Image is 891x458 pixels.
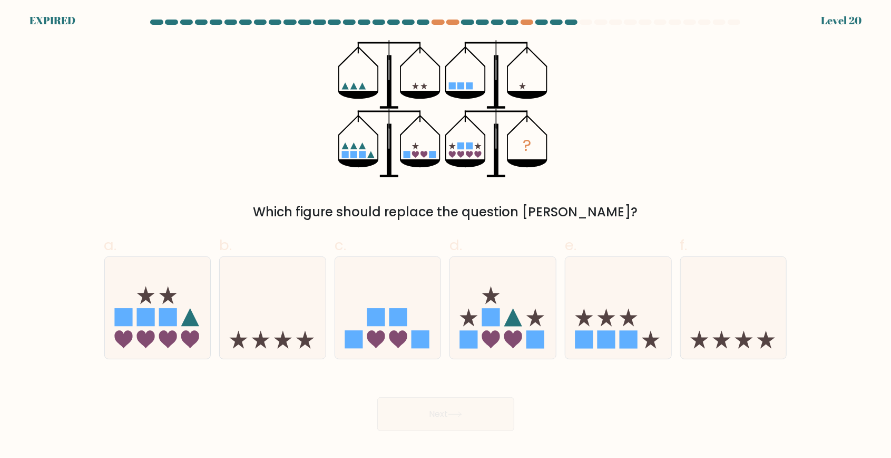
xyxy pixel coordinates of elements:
[104,235,117,255] span: a.
[111,203,781,222] div: Which figure should replace the question [PERSON_NAME]?
[821,13,861,28] div: Level 20
[565,235,576,255] span: e.
[449,235,462,255] span: d.
[30,13,75,28] div: EXPIRED
[335,235,346,255] span: c.
[219,235,232,255] span: b.
[680,235,688,255] span: f.
[523,135,532,157] tspan: ?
